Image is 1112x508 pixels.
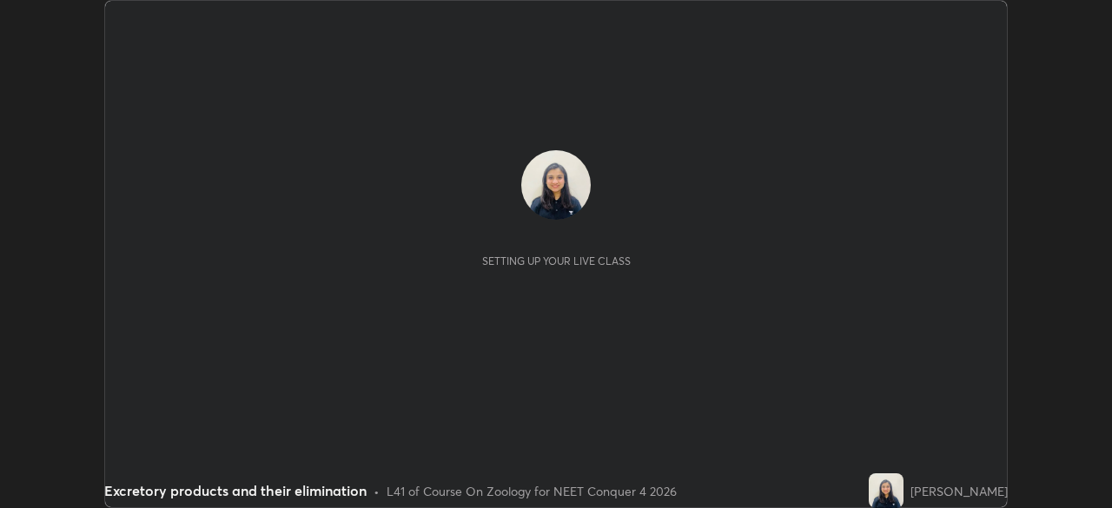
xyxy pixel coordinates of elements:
div: • [374,482,380,500]
div: L41 of Course On Zoology for NEET Conquer 4 2026 [387,482,677,500]
div: [PERSON_NAME] [910,482,1008,500]
img: 4d3cbe263ddf4dc9b2d989329401025d.jpg [869,473,903,508]
img: 4d3cbe263ddf4dc9b2d989329401025d.jpg [521,150,591,220]
div: Setting up your live class [482,254,631,267]
div: Excretory products and their elimination [104,480,367,501]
